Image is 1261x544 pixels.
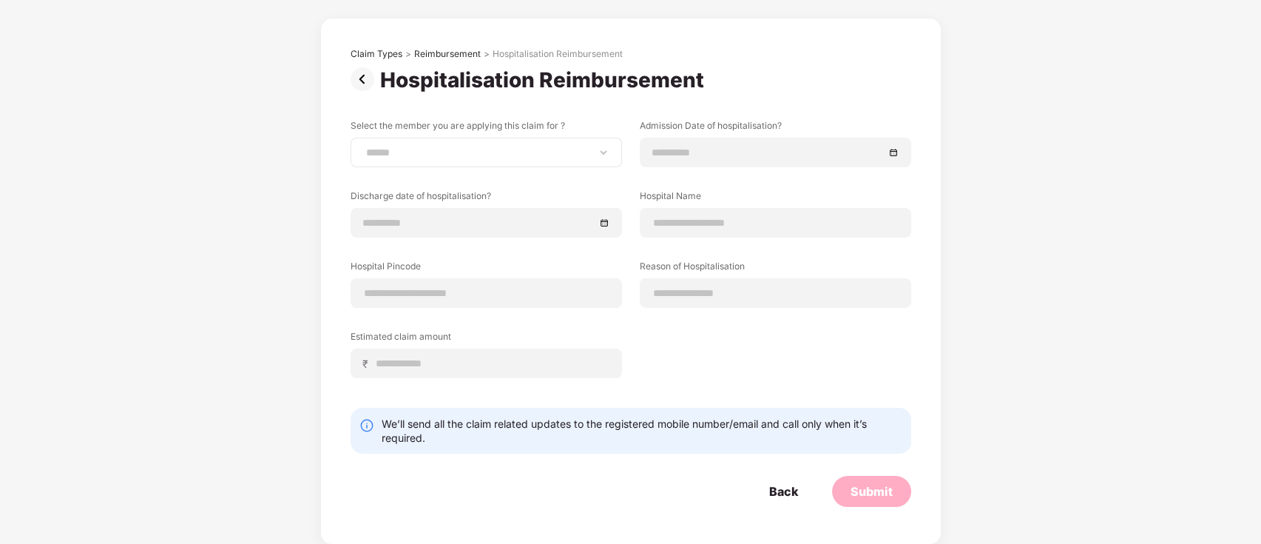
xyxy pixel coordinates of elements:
[351,48,402,60] div: Claim Types
[484,48,490,60] div: >
[351,67,380,91] img: svg+xml;base64,PHN2ZyBpZD0iUHJldi0zMngzMiIgeG1sbnM9Imh0dHA6Ly93d3cudzMub3JnLzIwMDAvc3ZnIiB3aWR0aD...
[405,48,411,60] div: >
[351,119,622,138] label: Select the member you are applying this claim for ?
[382,417,902,445] div: We’ll send all the claim related updates to the registered mobile number/email and call only when...
[362,357,374,371] span: ₹
[851,483,893,500] div: Submit
[640,189,911,208] label: Hospital Name
[351,189,622,208] label: Discharge date of hospitalisation?
[414,48,481,60] div: Reimbursement
[640,260,911,278] label: Reason of Hospitalisation
[493,48,623,60] div: Hospitalisation Reimbursement
[351,260,622,278] label: Hospital Pincode
[769,483,798,500] div: Back
[380,67,710,93] div: Hospitalisation Reimbursement
[640,119,911,138] label: Admission Date of hospitalisation?
[359,418,374,433] img: svg+xml;base64,PHN2ZyBpZD0iSW5mby0yMHgyMCIgeG1sbnM9Imh0dHA6Ly93d3cudzMub3JnLzIwMDAvc3ZnIiB3aWR0aD...
[351,330,622,349] label: Estimated claim amount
